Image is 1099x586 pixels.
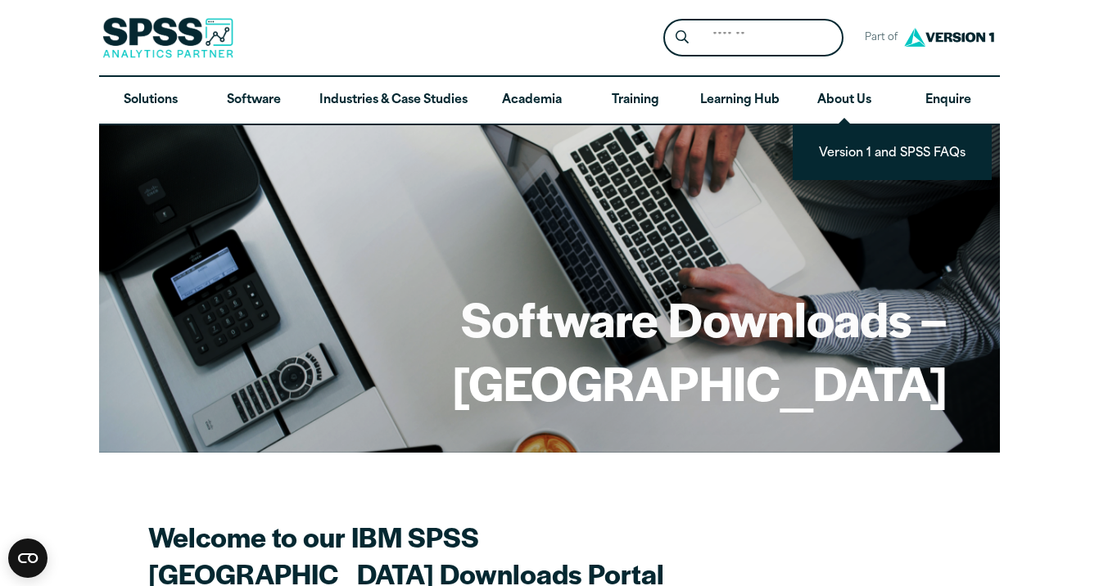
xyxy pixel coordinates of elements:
a: Solutions [99,77,202,124]
button: Search magnifying glass icon [667,23,698,53]
img: SPSS Analytics Partner [102,17,233,58]
h1: Software Downloads – [GEOGRAPHIC_DATA] [152,286,947,413]
form: Site Header Search Form [663,19,843,57]
a: Enquire [897,77,1000,124]
a: Learning Hub [687,77,793,124]
svg: Search magnifying glass icon [676,30,689,44]
a: Industries & Case Studies [306,77,481,124]
img: Version1 Logo [900,22,998,52]
a: Version 1 and SPSS FAQs [806,137,979,167]
button: Open CMP widget [8,539,47,578]
span: Part of [857,26,900,50]
a: About Us [793,77,896,124]
nav: Desktop version of site main menu [99,77,1000,124]
a: Training [584,77,687,124]
a: Academia [481,77,584,124]
a: Software [202,77,305,124]
ul: About Us [793,124,992,180]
